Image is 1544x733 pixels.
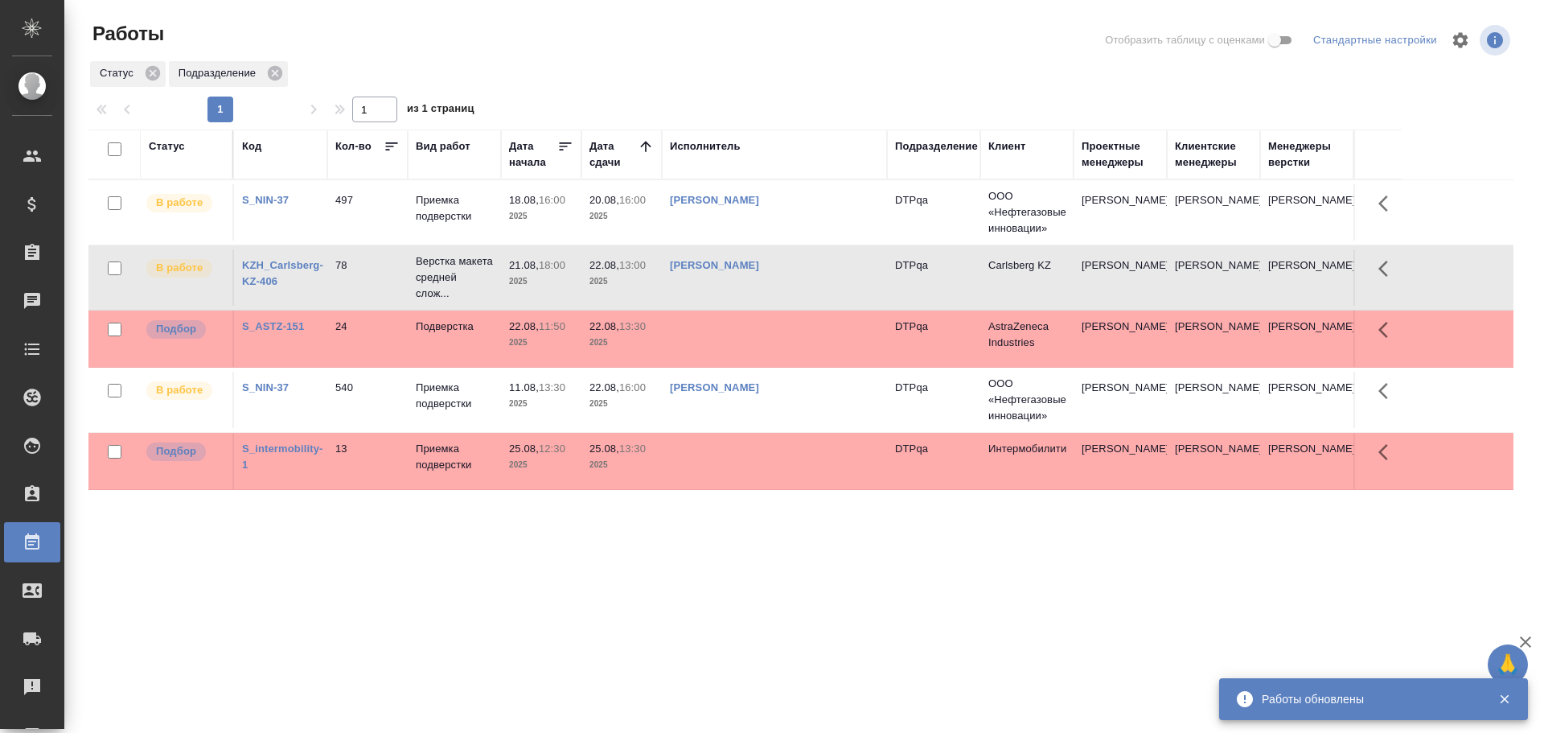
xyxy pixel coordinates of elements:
div: Клиентские менеджеры [1175,138,1252,171]
p: 16:00 [619,381,646,393]
td: [PERSON_NAME] [1167,311,1260,367]
p: Подбор [156,321,196,337]
button: Закрыть [1488,692,1521,706]
td: 13 [327,433,408,489]
td: DTPqa [887,311,980,367]
p: 11:50 [539,320,565,332]
td: [PERSON_NAME] [1074,249,1167,306]
button: Здесь прячутся важные кнопки [1369,311,1407,349]
p: 22.08, [589,320,619,332]
p: В работе [156,382,203,398]
div: Код [242,138,261,154]
div: Можно подбирать исполнителей [145,319,224,340]
p: 2025 [589,335,654,351]
div: Клиент [988,138,1025,154]
div: Статус [90,61,166,87]
td: [PERSON_NAME] [1074,184,1167,241]
p: [PERSON_NAME] [1268,319,1345,335]
p: 13:30 [619,320,646,332]
a: S_intermobility-1 [242,443,322,471]
td: [PERSON_NAME] [1074,433,1167,489]
span: 🙏 [1494,648,1521,682]
p: 12:30 [539,443,565,455]
p: Подверстка [416,319,493,335]
div: Подразделение [169,61,288,87]
div: Подразделение [895,138,978,154]
p: Подразделение [179,65,261,81]
a: [PERSON_NAME] [670,194,759,206]
p: 25.08, [509,443,539,455]
p: ООО «Нефтегазовые инновации» [988,376,1066,424]
p: 2025 [589,208,654,224]
p: 13:30 [539,381,565,393]
p: 18.08, [509,194,539,206]
td: [PERSON_NAME] [1167,433,1260,489]
div: Работы обновлены [1262,691,1474,707]
p: 2025 [509,457,573,473]
p: Carlsberg KZ [988,257,1066,274]
td: DTPqa [887,249,980,306]
p: Приемка подверстки [416,441,493,473]
p: 16:00 [539,194,565,206]
button: 🙏 [1488,644,1528,685]
p: AstraZeneca Industries [988,319,1066,351]
div: Кол-во [335,138,372,154]
td: 497 [327,184,408,241]
td: [PERSON_NAME] [1074,311,1167,367]
p: 25.08, [589,443,619,455]
p: В работе [156,260,203,276]
a: [PERSON_NAME] [670,259,759,271]
p: Интермобилити [988,441,1066,457]
button: Здесь прячутся важные кнопки [1369,433,1407,472]
a: S_NIN-37 [242,194,289,206]
div: Вид работ [416,138,470,154]
td: [PERSON_NAME] [1167,184,1260,241]
td: [PERSON_NAME] [1167,249,1260,306]
p: Приемка подверстки [416,192,493,224]
p: Приемка подверстки [416,380,493,412]
td: [PERSON_NAME] [1074,372,1167,428]
p: [PERSON_NAME] [1268,380,1345,396]
p: В работе [156,195,203,211]
p: 2025 [509,335,573,351]
td: 24 [327,311,408,367]
p: 21.08, [509,259,539,271]
p: 2025 [509,208,573,224]
p: 2025 [589,274,654,290]
p: Подбор [156,443,196,459]
a: KZH_Carlsberg-KZ-406 [242,259,323,287]
p: 2025 [589,457,654,473]
p: 22.08, [589,381,619,393]
a: S_NIN-37 [242,381,289,393]
div: Исполнитель выполняет работу [145,257,224,279]
div: Исполнитель выполняет работу [145,380,224,402]
td: DTPqa [887,372,980,428]
div: Дата сдачи [589,138,638,171]
p: ООО «Нефтегазовые инновации» [988,188,1066,237]
p: 16:00 [619,194,646,206]
p: 2025 [589,396,654,412]
div: Менеджеры верстки [1268,138,1345,171]
p: Статус [100,65,139,81]
button: Здесь прячутся важные кнопки [1369,184,1407,223]
p: 2025 [509,396,573,412]
p: 20.08, [589,194,619,206]
p: 22.08, [589,259,619,271]
button: Здесь прячутся важные кнопки [1369,249,1407,288]
p: [PERSON_NAME] [1268,257,1345,274]
div: split button [1309,28,1441,53]
a: [PERSON_NAME] [670,381,759,393]
a: S_ASTZ-151 [242,320,304,332]
p: Верстка макета средней слож... [416,253,493,302]
td: DTPqa [887,433,980,489]
td: 540 [327,372,408,428]
div: Исполнитель [670,138,741,154]
td: 78 [327,249,408,306]
div: Проектные менеджеры [1082,138,1159,171]
p: 2025 [509,274,573,290]
p: 13:30 [619,443,646,455]
div: Можно подбирать исполнителей [145,441,224,463]
div: Исполнитель выполняет работу [145,192,224,214]
button: Здесь прячутся важные кнопки [1369,372,1407,410]
span: из 1 страниц [407,99,474,122]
